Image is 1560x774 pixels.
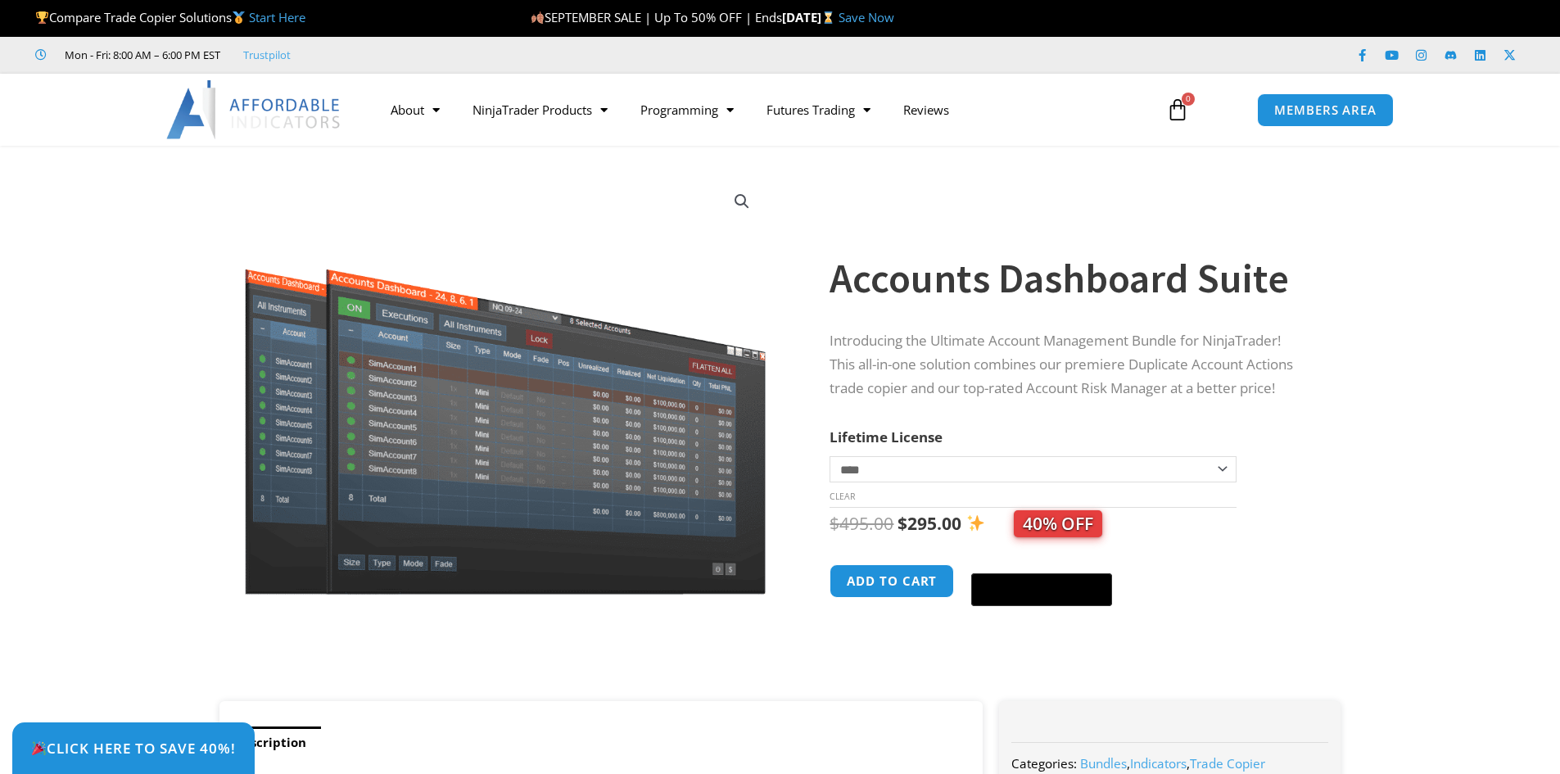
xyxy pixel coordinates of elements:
[374,91,1147,129] nav: Menu
[1257,93,1394,127] a: MEMBERS AREA
[830,428,943,446] label: Lifetime License
[531,11,544,24] img: 🍂
[830,512,839,535] span: $
[782,9,839,25] strong: [DATE]
[531,9,782,25] span: SEPTEMBER SALE | Up To 50% OFF | Ends
[822,11,834,24] img: ⌛
[624,91,750,129] a: Programming
[968,562,1115,568] iframe: Secure express checkout frame
[36,11,48,24] img: 🏆
[242,174,769,595] img: Screenshot 2024-08-26 155710eeeee
[1182,93,1195,106] span: 0
[12,722,255,774] a: 🎉Click Here to save 40%!
[374,91,456,129] a: About
[233,11,245,24] img: 🥇
[1014,510,1102,537] span: 40% OFF
[31,741,236,755] span: Click Here to save 40%!
[830,491,855,502] a: Clear options
[243,45,291,65] a: Trustpilot
[35,9,305,25] span: Compare Trade Copier Solutions
[750,91,887,129] a: Futures Trading
[32,741,46,755] img: 🎉
[456,91,624,129] a: NinjaTrader Products
[971,573,1112,606] button: Buy with GPay
[887,91,965,129] a: Reviews
[839,9,894,25] a: Save Now
[830,564,954,598] button: Add to cart
[967,514,984,532] img: ✨
[830,250,1308,307] h1: Accounts Dashboard Suite
[727,187,757,216] a: View full-screen image gallery
[898,512,961,535] bdi: 295.00
[1274,104,1377,116] span: MEMBERS AREA
[898,512,907,535] span: $
[830,329,1308,401] p: Introducing the Ultimate Account Management Bundle for NinjaTrader! This all-in-one solution comb...
[166,80,342,139] img: LogoAI | Affordable Indicators – NinjaTrader
[249,9,305,25] a: Start Here
[61,45,220,65] span: Mon - Fri: 8:00 AM – 6:00 PM EST
[1142,86,1214,134] a: 0
[830,512,893,535] bdi: 495.00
